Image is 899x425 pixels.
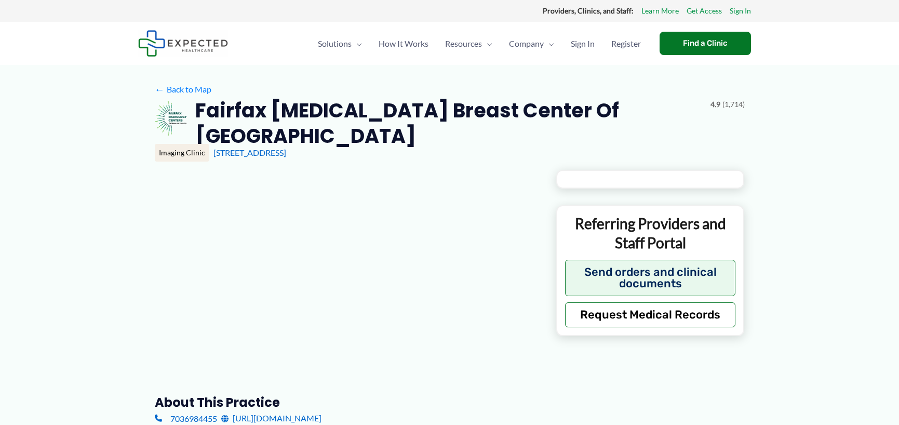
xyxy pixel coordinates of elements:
[565,214,736,252] p: Referring Providers and Staff Portal
[155,394,540,410] h3: About this practice
[155,144,209,162] div: Imaging Clinic
[445,25,482,62] span: Resources
[565,302,736,327] button: Request Medical Records
[370,25,437,62] a: How It Works
[641,4,679,18] a: Learn More
[722,98,745,111] span: (1,714)
[482,25,492,62] span: Menu Toggle
[155,82,211,97] a: ←Back to Map
[603,25,649,62] a: Register
[318,25,352,62] span: Solutions
[543,6,634,15] strong: Providers, Clinics, and Staff:
[562,25,603,62] a: Sign In
[155,84,165,94] span: ←
[509,25,544,62] span: Company
[710,98,720,111] span: 4.9
[213,148,286,157] a: [STREET_ADDRESS]
[310,25,649,62] nav: Primary Site Navigation
[730,4,751,18] a: Sign In
[544,25,554,62] span: Menu Toggle
[565,260,736,296] button: Send orders and clinical documents
[195,98,702,149] h2: Fairfax [MEDICAL_DATA] Breast Center of [GEOGRAPHIC_DATA]
[501,25,562,62] a: CompanyMenu Toggle
[437,25,501,62] a: ResourcesMenu Toggle
[611,25,641,62] span: Register
[310,25,370,62] a: SolutionsMenu Toggle
[352,25,362,62] span: Menu Toggle
[571,25,595,62] span: Sign In
[660,32,751,55] a: Find a Clinic
[687,4,722,18] a: Get Access
[379,25,428,62] span: How It Works
[138,30,228,57] img: Expected Healthcare Logo - side, dark font, small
